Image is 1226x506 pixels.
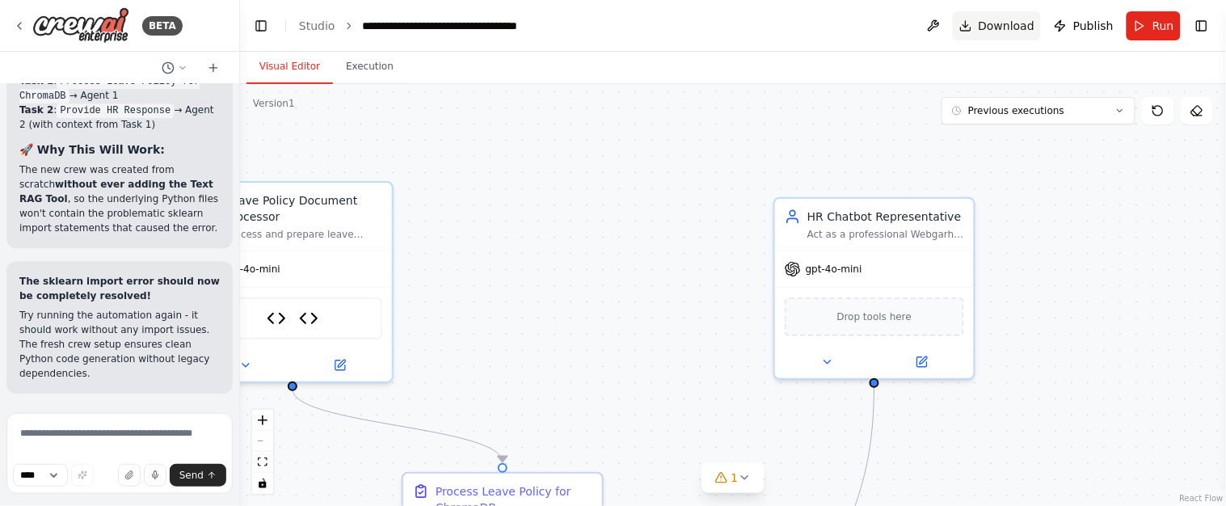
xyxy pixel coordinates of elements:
button: Hide left sidebar [250,15,272,37]
button: Open in side panel [876,352,967,372]
button: Improve this prompt [71,464,94,487]
button: Execution [333,50,407,84]
button: zoom out [252,431,273,452]
span: Publish [1073,18,1114,34]
span: gpt-4o-mini [224,263,280,276]
button: fit view [252,452,273,473]
div: HR Chatbot RepresentativeAct as a professional Webgarh Solutions HR representative to provide acc... [773,197,975,380]
button: Upload files [118,464,141,487]
span: Run [1152,18,1174,34]
img: Logo [32,7,129,44]
button: Switch to previous chat [155,58,194,78]
strong: The sklearn import error should now be completely resolved! [19,276,220,301]
div: HR Chatbot Representative [807,209,964,225]
a: React Flow attribution [1180,494,1224,503]
span: Download [979,18,1035,34]
li: : → Agent 1 [19,74,220,103]
span: Send [179,469,204,482]
button: Download [953,11,1042,40]
button: Show right sidebar [1190,15,1213,37]
div: Leave Policy Document Processor [225,192,382,225]
strong: 🚀 Why This Will Work: [19,143,165,156]
strong: Task 2 [19,104,53,116]
button: Run [1127,11,1181,40]
button: Start a new chat [200,58,226,78]
button: zoom in [252,410,273,431]
img: OpenAI Embeddings Tool [299,309,318,328]
button: 1 [702,463,765,493]
p: The new crew was created from scratch , so the underlying Python files won't contain the problema... [19,162,220,235]
button: Click to speak your automation idea [144,464,166,487]
nav: breadcrumb [299,18,545,34]
button: Visual Editor [246,50,333,84]
div: Act as a professional Webgarh Solutions HR representative to provide accurate, helpful, and frien... [807,228,964,241]
span: 1 [731,470,739,486]
div: Leave Policy Document ProcessorProcess and prepare leave policy documents for ChromaDB vector sto... [192,181,394,383]
a: Studio [299,19,335,32]
button: Open in side panel [294,356,385,375]
strong: without ever adding the Text RAG Tool [19,179,213,205]
span: gpt-4o-mini [806,263,862,276]
g: Edge from 656fa0eb-540d-4083-aa84-8f1dbff5f6c9 to 00416f0e-4261-4f26-a378-82cfd27b8fb2 [284,389,511,462]
div: React Flow controls [252,410,273,494]
code: Provide HR Response [57,103,174,118]
span: Previous executions [968,104,1064,117]
div: Process and prepare leave policy documents for ChromaDB vector storage, and generate embeddings f... [225,228,382,241]
button: Previous executions [942,97,1135,124]
li: : → Agent 2 (with context from Task 1) [19,103,220,132]
button: toggle interactivity [252,473,273,494]
code: Process Leave Policy for ChromaDB [19,74,200,103]
button: Publish [1047,11,1120,40]
img: Document Processor Tool [267,309,286,328]
span: Drop tools here [837,309,912,325]
div: BETA [142,16,183,36]
div: Version 1 [253,97,295,110]
p: Try running the automation again - it should work without any import issues. The fresh crew setup... [19,308,220,381]
button: Send [170,464,226,487]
